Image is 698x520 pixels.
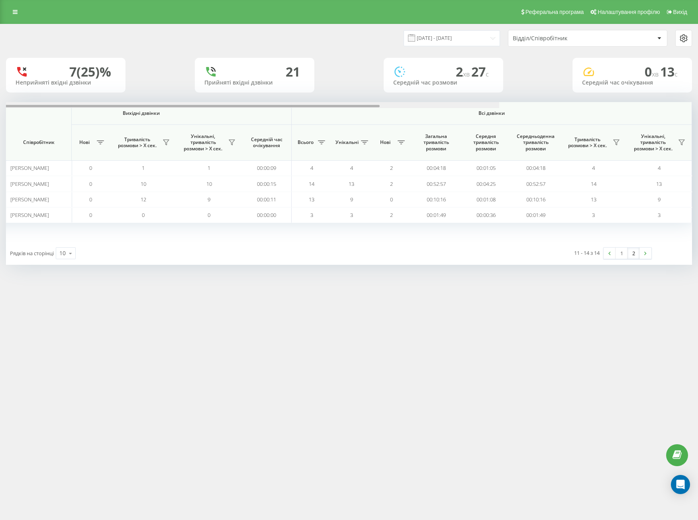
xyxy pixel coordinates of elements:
[10,164,49,171] span: [PERSON_NAME]
[208,211,210,219] span: 0
[656,180,662,187] span: 13
[671,475,690,494] div: Open Intercom Messenger
[467,133,505,152] span: Середня тривалість розмови
[242,160,292,176] td: 00:00:09
[10,180,49,187] span: [PERSON_NAME]
[456,63,471,80] span: 2
[89,211,92,219] span: 0
[10,211,49,219] span: [PERSON_NAME]
[592,164,595,171] span: 4
[658,164,661,171] span: 4
[16,79,116,86] div: Неприйняті вхідні дзвінки
[390,211,393,219] span: 2
[208,196,210,203] span: 9
[309,196,314,203] span: 13
[674,70,678,79] span: c
[309,180,314,187] span: 14
[13,139,65,146] span: Співробітник
[141,196,146,203] span: 12
[142,211,145,219] span: 0
[511,192,561,207] td: 00:10:16
[10,250,54,257] span: Рядків на сторінці
[142,164,145,171] span: 1
[375,139,395,146] span: Нові
[411,207,461,223] td: 00:01:49
[350,164,353,171] span: 4
[461,160,511,176] td: 00:01:05
[574,249,600,257] div: 11 - 14 з 14
[310,211,313,219] span: 3
[565,136,610,149] span: Тривалість розмови > Х сек.
[525,9,584,15] span: Реферальна програма
[114,136,160,149] span: Тривалість розмови > Х сек.
[286,64,300,79] div: 21
[591,196,596,203] span: 13
[349,180,354,187] span: 13
[486,70,489,79] span: c
[582,79,682,86] div: Середній час очікування
[598,9,660,15] span: Налаштування профілю
[461,207,511,223] td: 00:00:36
[89,180,92,187] span: 0
[248,136,285,149] span: Середній час очікування
[627,248,639,259] a: 2
[511,160,561,176] td: 00:04:18
[652,70,660,79] span: хв
[517,133,555,152] span: Середньоденна тривалість розмови
[242,176,292,191] td: 00:00:15
[390,196,393,203] span: 0
[461,176,511,191] td: 00:04:25
[658,211,661,219] span: 3
[660,63,678,80] span: 13
[461,192,511,207] td: 00:01:08
[471,63,489,80] span: 27
[645,63,660,80] span: 0
[390,164,393,171] span: 2
[630,133,676,152] span: Унікальні, тривалість розмови > Х сек.
[10,110,273,116] span: Вихідні дзвінки
[411,192,461,207] td: 00:10:16
[89,164,92,171] span: 0
[204,79,305,86] div: Прийняті вхідні дзвінки
[463,70,471,79] span: хв
[141,180,146,187] span: 10
[242,207,292,223] td: 00:00:00
[513,35,608,42] div: Відділ/Співробітник
[417,133,455,152] span: Загальна тривалість розмови
[10,196,49,203] span: [PERSON_NAME]
[350,196,353,203] span: 9
[206,180,212,187] span: 10
[59,249,66,257] div: 10
[350,211,353,219] span: 3
[511,176,561,191] td: 00:52:57
[89,196,92,203] span: 0
[411,160,461,176] td: 00:04:18
[242,192,292,207] td: 00:00:11
[390,180,393,187] span: 2
[658,196,661,203] span: 9
[616,248,627,259] a: 1
[393,79,494,86] div: Середній час розмови
[592,211,595,219] span: 3
[591,180,596,187] span: 14
[69,64,111,79] div: 7 (25)%
[75,139,94,146] span: Нові
[208,164,210,171] span: 1
[296,139,316,146] span: Всього
[335,139,359,146] span: Унікальні
[310,164,313,171] span: 4
[180,133,226,152] span: Унікальні, тривалість розмови > Х сек.
[315,110,668,116] span: Всі дзвінки
[411,176,461,191] td: 00:52:57
[511,207,561,223] td: 00:01:49
[673,9,687,15] span: Вихід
